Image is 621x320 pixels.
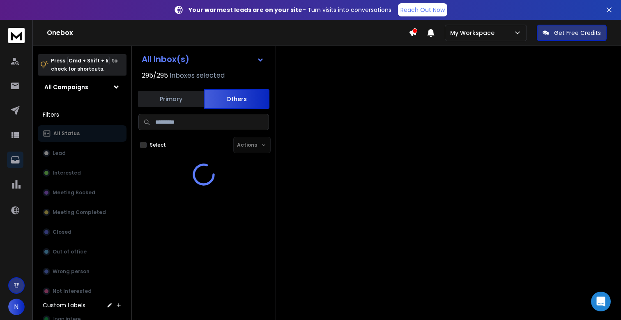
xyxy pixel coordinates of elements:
h3: Custom Labels [43,301,85,309]
span: Cmd + Shift + k [67,56,110,65]
button: Others [204,89,269,109]
p: – Turn visits into conversations [189,6,391,14]
p: Get Free Credits [554,29,601,37]
h1: Onebox [47,28,409,38]
span: 295 / 295 [142,71,168,81]
button: N [8,299,25,315]
img: logo [8,28,25,43]
h3: Filters [38,109,126,120]
h3: Inboxes selected [170,71,225,81]
button: All Inbox(s) [135,51,271,67]
p: My Workspace [450,29,498,37]
strong: Your warmest leads are on your site [189,6,302,14]
p: Reach Out Now [400,6,445,14]
label: Select [150,142,166,148]
button: Primary [138,90,204,108]
button: All Campaigns [38,79,126,95]
a: Reach Out Now [398,3,447,16]
div: Open Intercom Messenger [591,292,611,311]
p: Press to check for shortcuts. [51,57,117,73]
h1: All Inbox(s) [142,55,189,63]
h1: All Campaigns [44,83,88,91]
button: Get Free Credits [537,25,607,41]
